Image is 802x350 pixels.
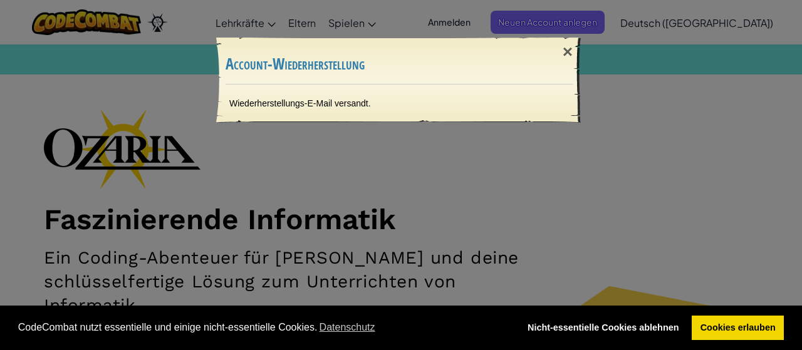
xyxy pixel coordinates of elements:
div: Wiederherstellungs-E-Mail versandt. [217,85,581,122]
span: CodeCombat nutzt essentielle und einige nicht-essentielle Cookies. [18,318,509,337]
h3: Account-Wiederherstellung [226,56,573,73]
a: deny cookies [519,316,687,341]
a: learn more about cookies [317,318,377,337]
a: allow cookies [692,316,784,341]
div: × [553,34,582,70]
